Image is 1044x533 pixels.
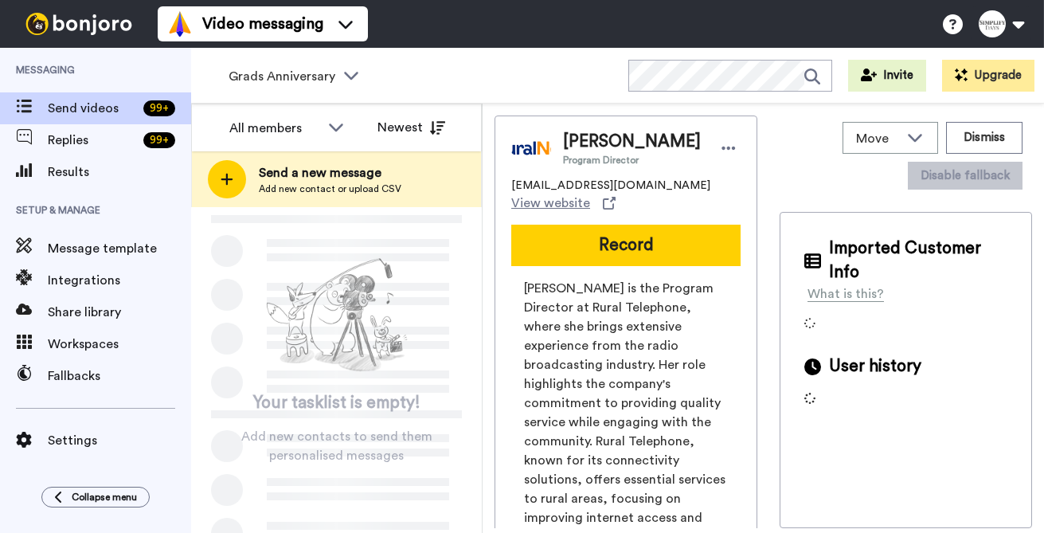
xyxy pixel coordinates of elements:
span: Settings [48,431,191,450]
button: Record [511,225,741,266]
div: All members [229,119,320,138]
span: Move [856,129,899,148]
button: Disable fallback [908,162,1022,190]
span: [PERSON_NAME] [563,130,701,154]
span: Results [48,163,191,182]
button: Invite [848,60,926,92]
span: User history [829,355,921,378]
img: vm-color.svg [167,11,193,37]
span: Share library [48,303,191,322]
div: What is this? [807,284,884,304]
div: 99 + [143,100,175,116]
span: Program Director [563,154,701,167]
a: View website [511,194,616,213]
span: Fallbacks [48,366,191,386]
span: Collapse menu [72,491,137,504]
button: Dismiss [946,122,1022,154]
span: [EMAIL_ADDRESS][DOMAIN_NAME] [511,178,710,194]
button: Collapse menu [41,487,150,508]
span: Replies [48,131,137,150]
span: Send videos [48,99,137,118]
span: Add new contacts to send them personalised messages [215,427,458,465]
span: Message template [48,239,191,258]
img: Image of Theresa Trapp [511,128,551,168]
span: View website [511,194,590,213]
span: Add new contact or upload CSV [259,182,401,195]
img: ready-set-action.png [257,252,416,379]
button: Upgrade [942,60,1034,92]
div: 99 + [143,132,175,148]
span: Integrations [48,271,191,290]
button: Newest [366,112,457,143]
span: Imported Customer Info [829,237,1007,284]
span: Workspaces [48,335,191,354]
span: Your tasklist is empty! [253,391,420,415]
span: Send a new message [259,163,401,182]
img: bj-logo-header-white.svg [19,13,139,35]
span: Grads Anniversary [229,67,335,86]
span: Video messaging [202,13,323,35]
